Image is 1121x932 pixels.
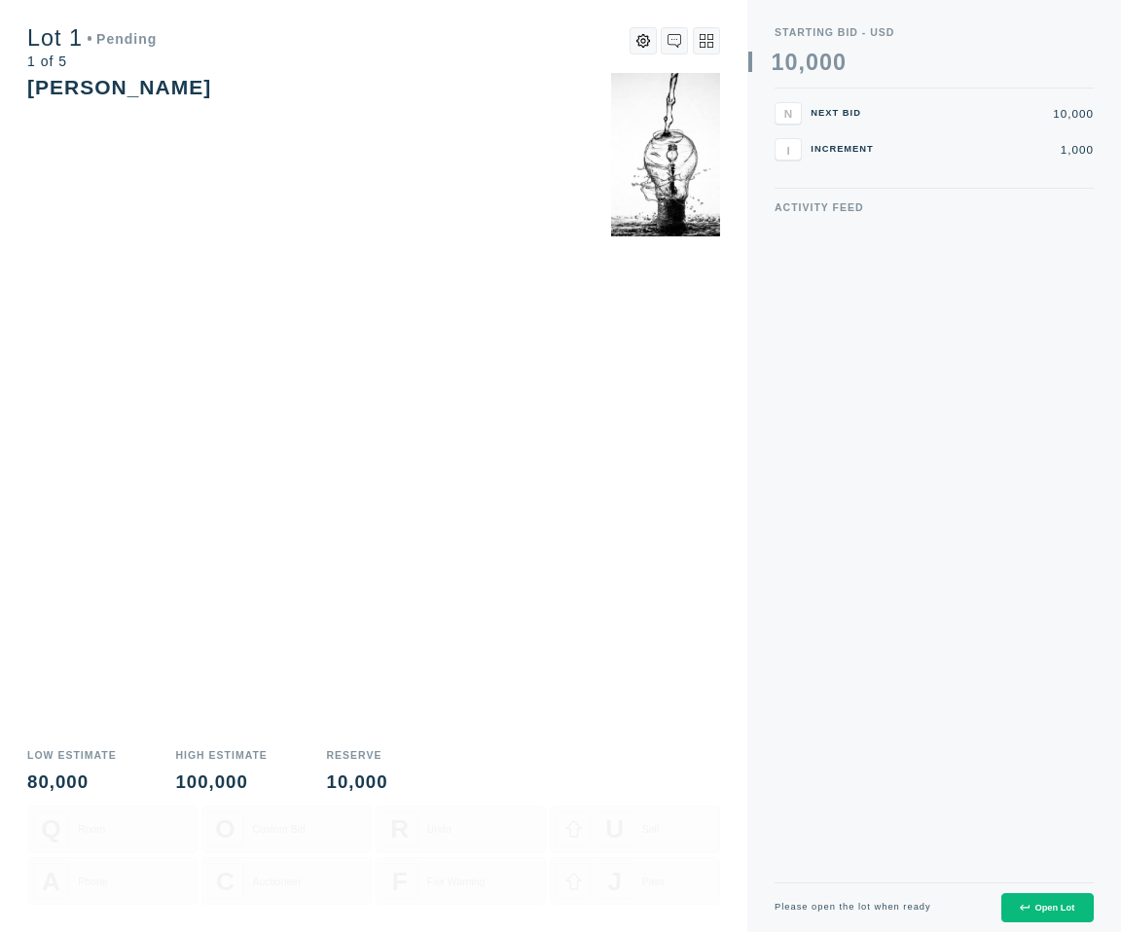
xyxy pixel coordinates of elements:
[327,750,388,761] div: Reserve
[888,144,1094,156] div: 1,000
[806,52,819,74] div: 0
[772,52,785,74] div: 1
[811,145,879,154] div: Increment
[833,52,847,74] div: 0
[327,773,388,792] div: 10,000
[819,52,833,74] div: 0
[27,76,211,98] div: [PERSON_NAME]
[88,32,158,46] div: Pending
[775,202,1094,213] div: Activity Feed
[786,143,789,156] span: I
[1020,903,1074,913] div: Open Lot
[888,108,1094,120] div: 10,000
[811,109,879,118] div: Next Bid
[775,138,802,161] button: I
[175,773,267,792] div: 100,000
[775,102,802,125] button: N
[27,27,157,50] div: Lot 1
[784,52,798,74] div: 0
[27,54,157,68] div: 1 of 5
[27,750,117,761] div: Low Estimate
[798,52,805,278] div: ,
[27,773,117,792] div: 80,000
[784,107,792,120] span: N
[775,903,931,912] div: Please open the lot when ready
[775,27,1094,38] div: Starting Bid - USD
[1001,893,1094,923] button: Open Lot
[175,750,267,761] div: High Estimate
